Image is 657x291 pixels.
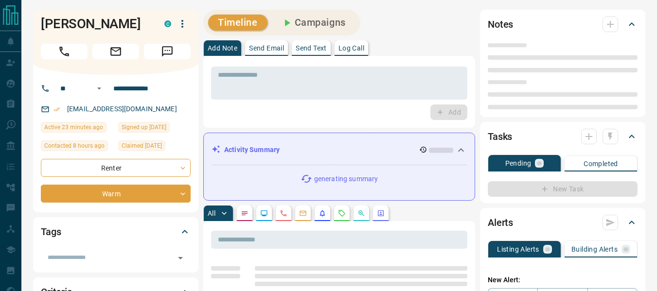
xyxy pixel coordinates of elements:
[497,246,539,253] p: Listing Alerts
[41,16,150,32] h1: [PERSON_NAME]
[488,17,513,32] h2: Notes
[41,224,61,240] h2: Tags
[41,140,113,154] div: Mon Sep 15 2025
[271,15,355,31] button: Campaigns
[571,246,618,253] p: Building Alerts
[118,122,191,136] div: Mon Aug 18 2025
[296,45,327,51] p: Send Text
[249,45,284,51] p: Send Email
[488,125,638,148] div: Tasks
[319,209,326,217] svg: Listing Alerts
[488,275,638,285] p: New Alert:
[338,45,364,51] p: Log Call
[208,15,267,31] button: Timeline
[118,140,191,154] div: Mon Aug 18 2025
[41,122,113,136] div: Mon Sep 15 2025
[314,174,378,184] p: generating summary
[488,13,638,36] div: Notes
[299,209,307,217] svg: Emails
[41,159,191,177] div: Renter
[488,129,512,144] h2: Tasks
[144,44,191,59] span: Message
[44,141,105,151] span: Contacted 8 hours ago
[164,20,171,27] div: condos.ca
[41,220,191,243] div: Tags
[44,122,103,132] span: Active 23 minutes ago
[208,210,215,217] p: All
[122,141,162,151] span: Claimed [DATE]
[260,209,268,217] svg: Lead Browsing Activity
[174,251,187,265] button: Open
[122,122,166,132] span: Signed up [DATE]
[377,209,385,217] svg: Agent Actions
[584,160,618,167] p: Completed
[93,83,105,94] button: Open
[224,145,280,155] p: Activity Summary
[92,44,139,59] span: Email
[212,141,467,159] div: Activity Summary
[53,106,60,113] svg: Email Verified
[41,44,88,59] span: Call
[67,105,177,113] a: [EMAIL_ADDRESS][DOMAIN_NAME]
[241,209,249,217] svg: Notes
[41,185,191,203] div: Warm
[280,209,287,217] svg: Calls
[488,211,638,234] div: Alerts
[208,45,237,51] p: Add Note
[357,209,365,217] svg: Opportunities
[488,215,513,230] h2: Alerts
[338,209,346,217] svg: Requests
[505,160,532,167] p: Pending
